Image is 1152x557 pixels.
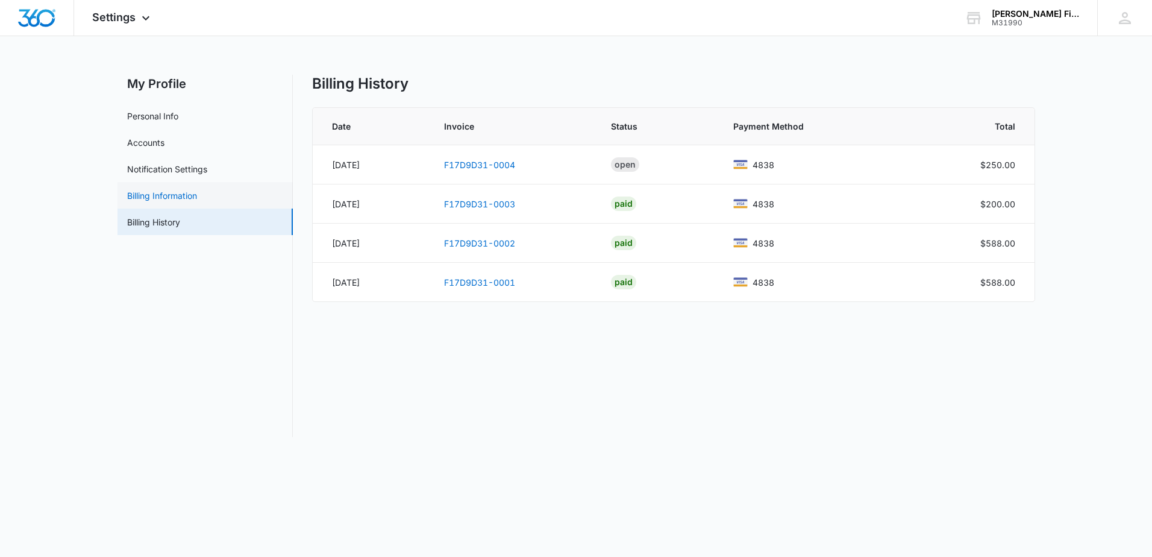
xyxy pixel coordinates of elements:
span: Status [611,120,686,133]
div: PAID [611,197,636,211]
a: Notification Settings [127,163,207,175]
div: account id [992,19,1080,27]
span: Total [946,120,1015,133]
div: account name [992,9,1080,19]
td: [DATE] [313,184,430,224]
td: $250.00 [914,145,1034,184]
h2: My Profile [117,75,293,93]
a: F17D9D31-0003 [444,199,515,209]
span: brandLabels.visa ending with [753,237,774,250]
td: $588.00 [914,224,1034,263]
td: $200.00 [914,184,1034,224]
td: [DATE] [313,263,430,302]
a: Accounts [127,136,164,149]
span: brandLabels.visa ending with [753,198,774,210]
a: Billing Information [127,189,197,202]
a: F17D9D31-0001 [444,277,515,288]
td: [DATE] [313,145,430,184]
a: Personal Info [127,110,178,122]
td: [DATE] [313,224,430,263]
span: brandLabels.visa ending with [753,159,774,171]
span: Invoice [444,120,565,133]
span: brandLabels.visa ending with [753,276,774,289]
span: Date [332,120,398,133]
h1: Billing History [312,75,409,93]
a: Billing History [127,216,180,228]
div: OPEN [611,157,639,172]
span: Settings [92,11,136,24]
span: Payment Method [733,120,883,133]
a: F17D9D31-0002 [444,238,515,248]
div: PAID [611,275,636,289]
div: PAID [611,236,636,250]
td: $588.00 [914,263,1034,302]
a: F17D9D31-0004 [444,160,515,170]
